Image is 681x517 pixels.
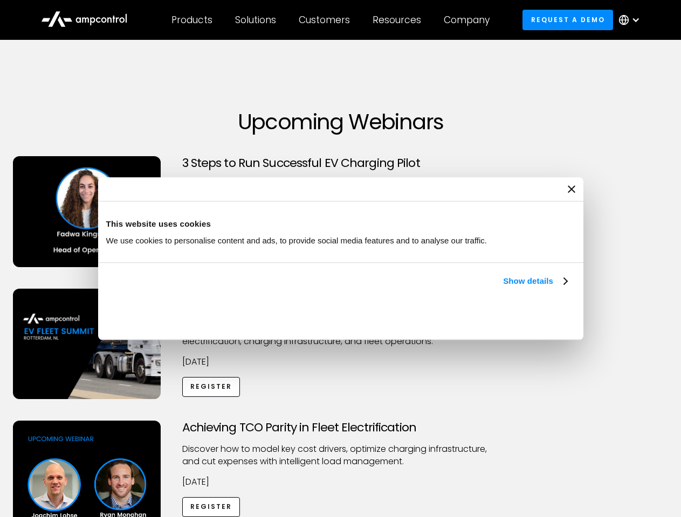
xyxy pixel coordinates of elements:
[235,14,276,26] div: Solutions
[373,14,421,26] div: Resources
[182,156,499,170] h3: 3 Steps to Run Successful EV Charging Pilot
[171,14,212,26] div: Products
[106,236,487,245] span: We use cookies to personalise content and ads, to provide social media features and to analyse ou...
[522,10,613,30] a: Request a demo
[299,14,350,26] div: Customers
[182,421,499,435] h3: Achieving TCO Parity in Fleet Electrification
[13,109,669,135] h1: Upcoming Webinars
[106,218,575,230] div: This website uses cookies
[444,14,490,26] div: Company
[182,356,499,368] p: [DATE]
[503,275,567,288] a: Show details
[182,497,240,517] a: Register
[182,443,499,467] p: Discover how to model key cost drivers, optimize charging infrastructure, and cut expenses with i...
[416,300,571,331] button: Okay
[182,476,499,488] p: [DATE]
[568,185,575,193] button: Close banner
[182,377,240,397] a: Register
